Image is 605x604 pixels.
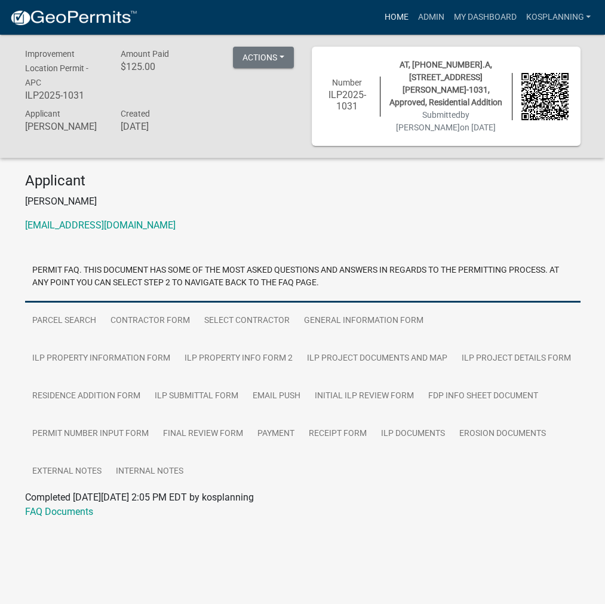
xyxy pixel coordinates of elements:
h6: $125.00 [120,61,198,72]
button: Actions [233,47,294,68]
a: ILP Project Details Form [454,340,578,378]
span: Created [120,109,149,118]
a: General Information Form [297,302,431,340]
span: Improvement Location Permit - APC [25,49,88,87]
a: External Notes [25,453,109,491]
p: [PERSON_NAME] [25,194,581,209]
a: ILP Documents [374,415,452,453]
h6: [PERSON_NAME] [25,121,103,132]
a: Contractor Form [103,302,197,340]
a: Permit Number Input Form [25,415,156,453]
a: ILP Property Info Form 2 [177,340,300,378]
a: Erosion Documents [452,415,553,453]
a: Permit FAQ. This document has some of the most asked questions and answers in regards to the perm... [25,252,581,303]
a: Email Push [245,377,308,416]
a: [EMAIL_ADDRESS][DOMAIN_NAME] [25,219,176,231]
a: Payment [250,415,302,453]
a: My Dashboard [449,6,521,29]
a: Home [379,6,413,29]
span: Submitted on [DATE] [396,110,496,132]
a: ILP Project Documents and Map [300,340,454,378]
h4: Applicant [25,172,581,190]
a: FDP INFO Sheet Document [421,377,545,416]
a: kosplanning [521,6,595,29]
h6: [DATE] [120,121,198,132]
a: ILP Submittal Form [148,377,245,416]
span: Applicant [25,109,60,118]
a: Admin [413,6,449,29]
span: AT, [PHONE_NUMBER].A, [STREET_ADDRESS][PERSON_NAME]-1031, Approved, Residential Addition [389,60,502,107]
a: Receipt Form [302,415,374,453]
a: FAQ Documents [25,506,93,517]
a: Initial ILP Review Form [308,377,421,416]
a: Residence Addition Form [25,377,148,416]
img: QR code [521,73,569,120]
a: Parcel search [25,302,103,340]
a: Internal Notes [109,453,191,491]
a: Select contractor [197,302,297,340]
span: Number [332,78,362,87]
h6: ILP2025-1031 [324,89,371,112]
span: Completed [DATE][DATE] 2:05 PM EDT by kosplanning [25,492,254,503]
a: Final Review Form [156,415,250,453]
h6: ILP2025-1031 [25,90,103,101]
a: ILP Property Information Form [25,340,177,378]
span: Amount Paid [120,49,168,59]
